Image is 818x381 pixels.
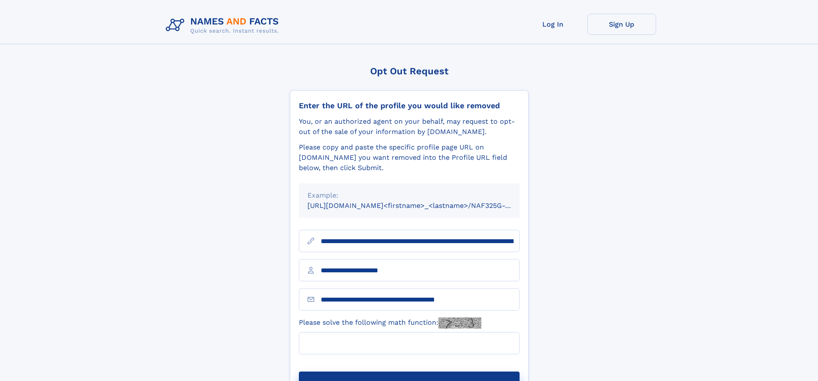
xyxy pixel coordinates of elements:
img: Logo Names and Facts [162,14,286,37]
div: Opt Out Request [290,66,529,76]
div: Example: [307,190,511,201]
div: Enter the URL of the profile you would like removed [299,101,520,110]
div: Please copy and paste the specific profile page URL on [DOMAIN_NAME] you want removed into the Pr... [299,142,520,173]
a: Sign Up [587,14,656,35]
div: You, or an authorized agent on your behalf, may request to opt-out of the sale of your informatio... [299,116,520,137]
small: [URL][DOMAIN_NAME]<firstname>_<lastname>/NAF325G-xxxxxxxx [307,201,536,210]
label: Please solve the following math function: [299,317,481,329]
a: Log In [519,14,587,35]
